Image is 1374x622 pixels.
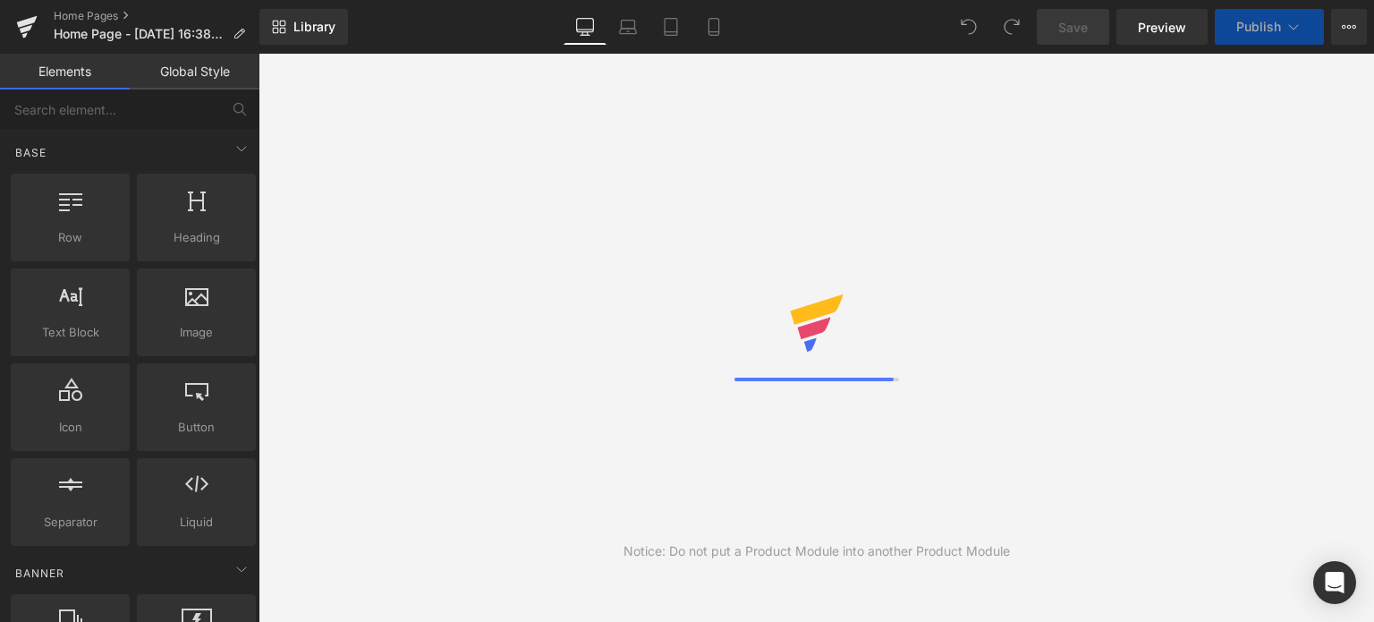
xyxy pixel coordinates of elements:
span: Save [1058,18,1088,37]
a: New Library [259,9,348,45]
span: Button [142,418,250,437]
a: Tablet [649,9,692,45]
button: Redo [994,9,1030,45]
span: Heading [142,228,250,247]
span: Separator [16,513,124,532]
button: More [1331,9,1367,45]
span: Row [16,228,124,247]
span: Base [13,144,48,161]
div: Open Intercom Messenger [1313,561,1356,604]
span: Liquid [142,513,250,532]
button: Undo [951,9,987,45]
span: Publish [1236,20,1281,34]
div: Notice: Do not put a Product Module into another Product Module [623,541,1010,561]
span: Icon [16,418,124,437]
a: Mobile [692,9,735,45]
a: Global Style [130,54,259,89]
a: Laptop [606,9,649,45]
a: Preview [1116,9,1208,45]
a: Desktop [564,9,606,45]
span: Library [293,19,335,35]
span: Banner [13,565,66,582]
span: Preview [1138,18,1186,37]
span: Text Block [16,323,124,342]
button: Publish [1215,9,1324,45]
span: Image [142,323,250,342]
span: Home Page - [DATE] 16:38:52 [54,27,225,41]
a: Home Pages [54,9,259,23]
